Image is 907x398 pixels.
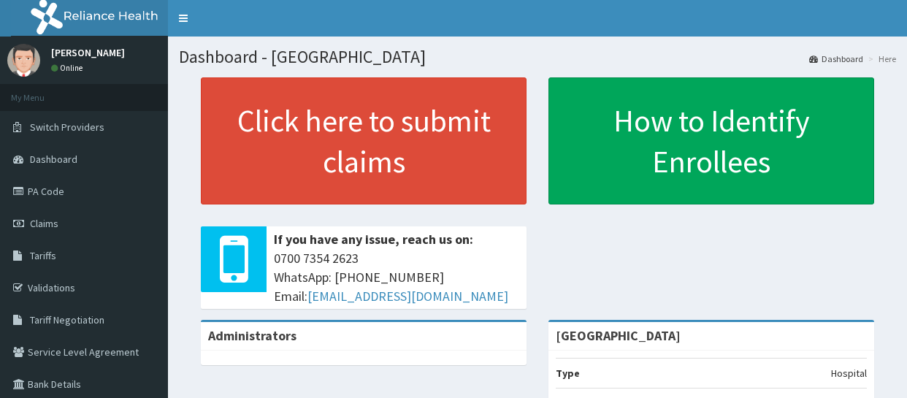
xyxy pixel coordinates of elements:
strong: [GEOGRAPHIC_DATA] [556,327,681,344]
b: Type [556,367,580,380]
a: Dashboard [809,53,863,65]
img: User Image [7,44,40,77]
a: Online [51,63,86,73]
a: Click here to submit claims [201,77,527,204]
h1: Dashboard - [GEOGRAPHIC_DATA] [179,47,896,66]
a: How to Identify Enrollees [548,77,874,204]
p: Hospital [831,366,867,380]
b: Administrators [208,327,296,344]
span: Switch Providers [30,120,104,134]
b: If you have any issue, reach us on: [274,231,473,248]
span: Tariff Negotiation [30,313,104,326]
span: Dashboard [30,153,77,166]
span: 0700 7354 2623 WhatsApp: [PHONE_NUMBER] Email: [274,249,519,305]
p: [PERSON_NAME] [51,47,125,58]
span: Tariffs [30,249,56,262]
li: Here [865,53,896,65]
a: [EMAIL_ADDRESS][DOMAIN_NAME] [307,288,508,305]
span: Claims [30,217,58,230]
